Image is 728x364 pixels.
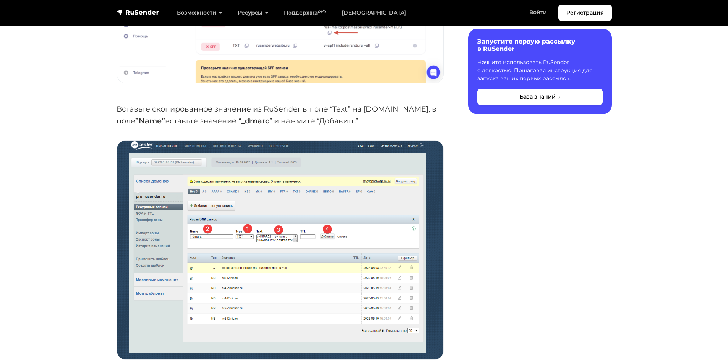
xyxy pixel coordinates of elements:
[477,38,603,52] h6: Запустите первую рассылку в RuSender
[477,58,603,83] p: Начните использовать RuSender с легкостью. Пошаговая инструкция для запуска ваших первых рассылок.
[117,103,444,126] p: Вставьте скопированное значение из RuSender в поле “Text” на [DOMAIN_NAME], в поле вставьте значе...
[169,5,230,21] a: Возможности
[477,89,603,105] button: База знаний →
[135,116,165,125] strong: ”Name”
[558,5,612,21] a: Регистрация
[230,5,276,21] a: Ресурсы
[318,9,326,14] sup: 24/7
[522,5,555,20] a: Войти
[468,29,612,114] a: Запустите первую рассылку в RuSender Начните использовать RuSender с легкостью. Пошаговая инструк...
[241,116,269,125] strong: _dmarc
[117,8,159,16] img: RuSender
[276,5,334,21] a: Поддержка24/7
[334,5,414,21] a: [DEMOGRAPHIC_DATA]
